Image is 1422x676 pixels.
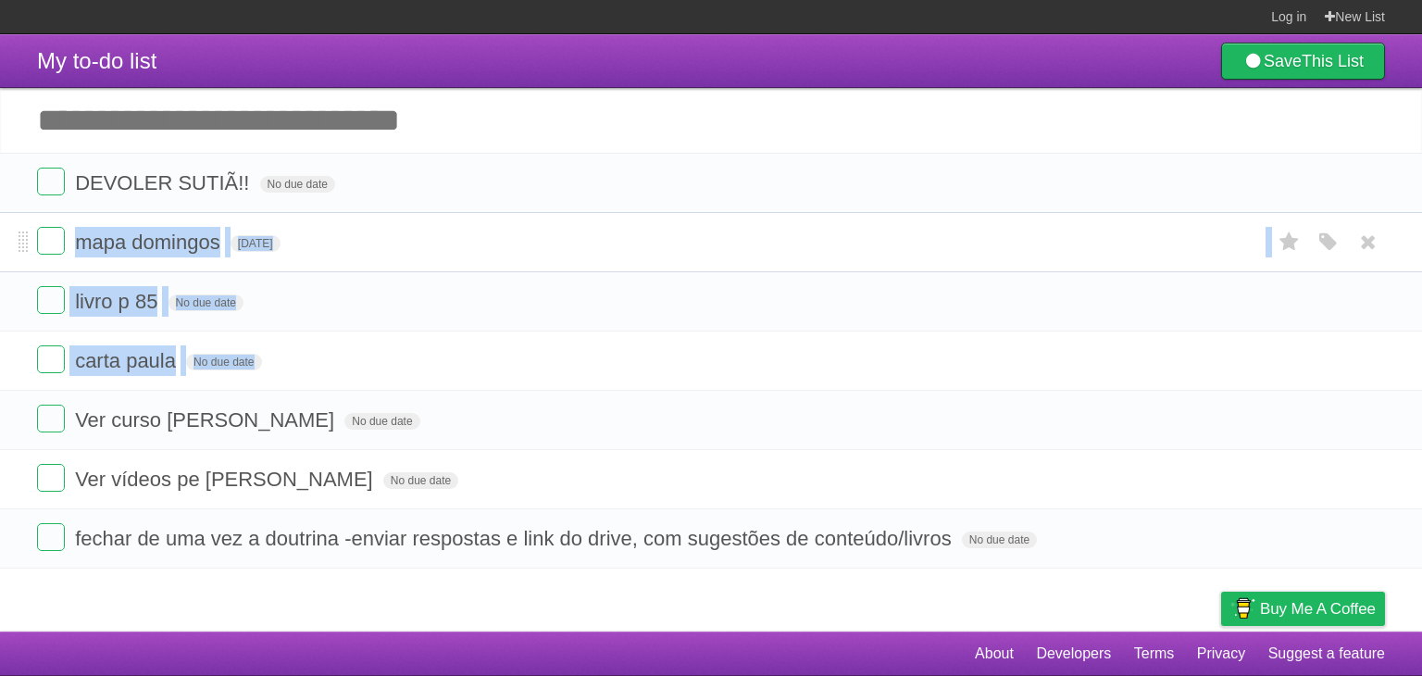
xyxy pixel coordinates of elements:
label: Done [37,345,65,373]
a: Terms [1134,636,1175,671]
span: fechar de uma vez a doutrina -enviar respostas e link do drive, com sugestões de conteúdo/livros [75,527,956,550]
label: Star task [1272,227,1307,257]
span: Ver vídeos pe [PERSON_NAME] [75,468,378,491]
b: This List [1302,52,1364,70]
a: Suggest a feature [1268,636,1385,671]
a: Buy me a coffee [1221,592,1385,626]
span: No due date [962,532,1037,548]
a: Privacy [1197,636,1245,671]
label: Done [37,405,65,432]
span: livro p 85 [75,290,162,313]
img: Buy me a coffee [1230,593,1255,624]
label: Done [37,168,65,195]
span: mapa domingos [75,231,225,254]
span: My to-do list [37,48,156,73]
a: Developers [1036,636,1111,671]
span: No due date [344,413,419,430]
span: Buy me a coffee [1260,593,1376,625]
a: SaveThis List [1221,43,1385,80]
label: Done [37,464,65,492]
span: [DATE] [231,235,281,252]
span: DEVOLER SUTIÃ!! [75,171,254,194]
label: Done [37,286,65,314]
label: Done [37,523,65,551]
span: No due date [260,176,335,193]
span: Ver curso [PERSON_NAME] [75,408,339,432]
span: carta paula [75,349,181,372]
span: No due date [186,354,261,370]
span: No due date [383,472,458,489]
span: No due date [168,294,243,311]
a: About [975,636,1014,671]
label: Done [37,227,65,255]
